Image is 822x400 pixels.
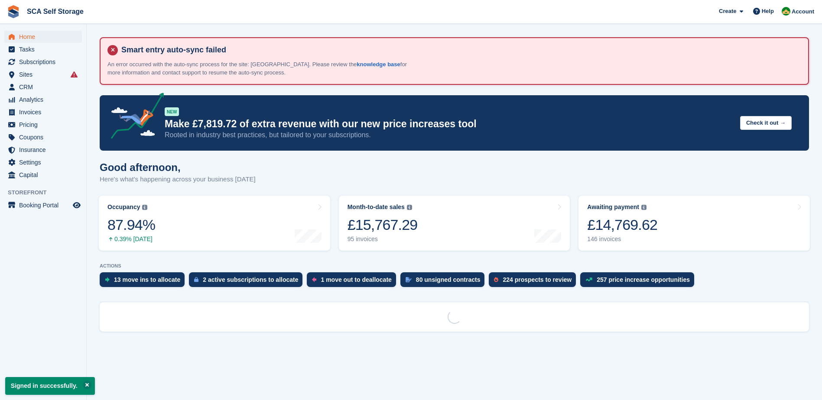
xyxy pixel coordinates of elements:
[5,377,95,395] p: Signed in successfully.
[19,119,71,131] span: Pricing
[100,263,809,269] p: ACTIONS
[23,4,87,19] a: SCA Self Storage
[339,196,570,251] a: Month-to-date sales £15,767.29 95 invoices
[105,277,110,282] img: move_ins_to_allocate_icon-fdf77a2bb77ea45bf5b3d319d69a93e2d87916cf1d5bf7949dd705db3b84f3ca.svg
[406,277,412,282] img: contract_signature_icon-13c848040528278c33f63329250d36e43548de30e8caae1d1a13099fd9432cc5.svg
[321,276,391,283] div: 1 move out to deallocate
[71,200,82,210] a: Preview store
[107,235,155,243] div: 0.39% [DATE]
[99,196,330,251] a: Occupancy 87.94% 0.39% [DATE]
[19,199,71,211] span: Booking Portal
[348,216,418,234] div: £15,767.29
[100,161,256,173] h1: Good afternoon,
[194,277,198,282] img: active_subscription_to_allocate_icon-d502201f5373d7db506a760aba3b589e785aa758c864c3986d89f69b8ff3...
[348,235,418,243] div: 95 invoices
[4,31,82,43] a: menu
[19,81,71,93] span: CRM
[641,205,647,210] img: icon-info-grey-7440780725fd019a000dd9b08b2336e03edf1995a4989e88bcd33f0948082b44.svg
[19,43,71,55] span: Tasks
[4,131,82,143] a: menu
[578,196,810,251] a: Awaiting payment £14,769.62 146 invoices
[165,107,179,116] div: NEW
[580,272,699,291] a: 257 price increase opportunities
[19,169,71,181] span: Capital
[19,68,71,81] span: Sites
[357,61,400,68] a: knowledge base
[719,7,736,16] span: Create
[8,188,86,197] span: Storefront
[597,276,690,283] div: 257 price increase opportunities
[19,94,71,106] span: Analytics
[19,131,71,143] span: Coupons
[142,205,147,210] img: icon-info-grey-7440780725fd019a000dd9b08b2336e03edf1995a4989e88bcd33f0948082b44.svg
[416,276,481,283] div: 80 unsigned contracts
[4,169,82,181] a: menu
[489,272,580,291] a: 224 prospects to review
[503,276,572,283] div: 224 prospects to review
[104,93,164,142] img: price-adjustments-announcement-icon-8257ccfd72463d97f412b2fc003d46551f7dbcb40ab6d574587a9cd5c0d94...
[100,272,189,291] a: 13 move ins to allocate
[19,144,71,156] span: Insurance
[203,276,298,283] div: 2 active subscriptions to allocate
[19,56,71,68] span: Subscriptions
[71,71,78,78] i: Smart entry sync failures have occurred
[312,277,316,282] img: move_outs_to_deallocate_icon-f764333ba52eb49d3ac5e1228854f67142a1ed5810a6f6cc68b1a99e826820c5.svg
[494,277,498,282] img: prospect-51fa495bee0391a8d652442698ab0144808aea92771e9ea1ae160a38d050c398.svg
[4,94,82,106] a: menu
[107,203,140,211] div: Occupancy
[4,43,82,55] a: menu
[587,216,657,234] div: £14,769.62
[587,235,657,243] div: 146 invoices
[4,156,82,168] a: menu
[762,7,774,16] span: Help
[307,272,400,291] a: 1 move out to deallocate
[19,31,71,43] span: Home
[740,116,792,130] button: Check it out →
[400,272,489,291] a: 80 unsigned contracts
[792,7,814,16] span: Account
[100,174,256,184] p: Here's what's happening across your business [DATE]
[7,5,20,18] img: stora-icon-8386f47178a22dfd0bd8f6a31ec36ba5ce8667c1dd55bd0f319d3a0aa187defe.svg
[165,118,733,130] p: Make £7,819.72 of extra revenue with our new price increases tool
[189,272,307,291] a: 2 active subscriptions to allocate
[407,205,412,210] img: icon-info-grey-7440780725fd019a000dd9b08b2336e03edf1995a4989e88bcd33f0948082b44.svg
[4,56,82,68] a: menu
[165,130,733,140] p: Rooted in industry best practices, but tailored to your subscriptions.
[4,106,82,118] a: menu
[107,60,411,77] p: An error occurred with the auto-sync process for the site: [GEOGRAPHIC_DATA]. Please review the f...
[19,106,71,118] span: Invoices
[19,156,71,168] span: Settings
[118,45,801,55] h4: Smart entry auto-sync failed
[587,203,639,211] div: Awaiting payment
[348,203,405,211] div: Month-to-date sales
[4,68,82,81] a: menu
[585,277,592,281] img: price_increase_opportunities-93ffe204e8149a01c8c9dc8f82e8f89637d9d84a8eef4429ea346261dce0b2c0.svg
[4,81,82,93] a: menu
[114,276,180,283] div: 13 move ins to allocate
[4,119,82,131] a: menu
[4,199,82,211] a: menu
[107,216,155,234] div: 87.94%
[4,144,82,156] a: menu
